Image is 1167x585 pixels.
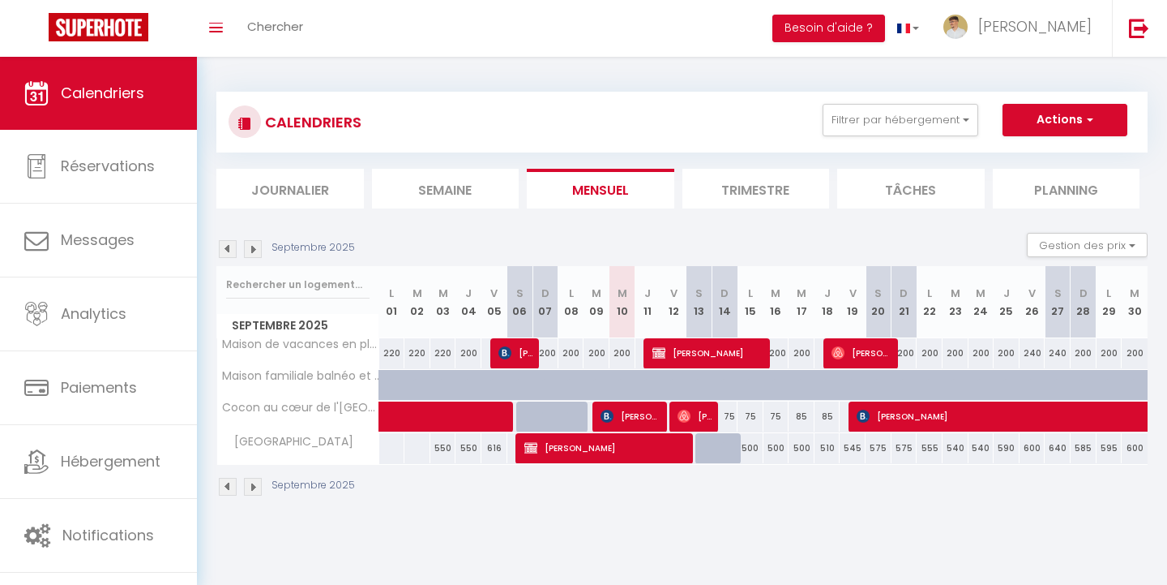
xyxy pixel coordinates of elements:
[737,266,763,338] th: 15
[413,286,422,301] abbr: M
[1071,266,1096,338] th: 28
[789,402,814,432] div: 85
[404,266,430,338] th: 02
[837,169,985,209] li: Tâches
[1020,266,1045,338] th: 26
[994,266,1020,338] th: 25
[866,433,891,463] div: 575
[814,266,840,338] th: 18
[1020,338,1045,368] div: 240
[430,433,456,463] div: 550
[558,266,584,338] th: 08
[226,270,370,299] input: Rechercher un logement...
[61,377,137,398] span: Paiements
[220,402,382,414] span: Cocon au cœur de l'[GEOGRAPHIC_DATA]
[220,338,382,351] span: Maison de vacances en pleine nature avec piscine
[660,266,686,338] th: 12
[682,169,830,209] li: Trimestre
[891,338,917,368] div: 200
[951,286,960,301] abbr: M
[763,338,789,368] div: 200
[455,266,481,338] th: 04
[712,402,737,432] div: 75
[644,286,651,301] abbr: J
[61,83,144,103] span: Calendriers
[465,286,472,301] abbr: J
[61,451,160,471] span: Hébergement
[247,18,303,35] span: Chercher
[430,266,456,338] th: 03
[220,370,382,382] span: Maison familiale balnéo et piscine en [GEOGRAPHIC_DATA]
[1096,266,1122,338] th: 29
[1027,233,1148,257] button: Gestion des prix
[609,266,635,338] th: 10
[720,286,729,301] abbr: D
[220,433,357,451] span: [GEOGRAPHIC_DATA]
[840,266,866,338] th: 19
[271,478,355,493] p: Septembre 2025
[481,433,507,463] div: 616
[1054,286,1062,301] abbr: S
[1122,338,1148,368] div: 200
[763,266,789,338] th: 16
[271,240,355,256] p: Septembre 2025
[592,286,601,301] abbr: M
[1122,433,1148,463] div: 600
[609,338,635,368] div: 200
[1020,433,1045,463] div: 600
[1071,338,1096,368] div: 200
[927,286,932,301] abbr: L
[849,286,857,301] abbr: V
[976,286,985,301] abbr: M
[1096,433,1122,463] div: 595
[379,266,405,338] th: 01
[917,338,943,368] div: 200
[737,402,763,432] div: 75
[748,286,753,301] abbr: L
[737,433,763,463] div: 500
[61,156,155,176] span: Réservations
[994,338,1020,368] div: 200
[917,266,943,338] th: 22
[583,266,609,338] th: 09
[558,338,584,368] div: 200
[532,338,558,368] div: 200
[1045,266,1071,338] th: 27
[217,314,378,338] span: Septembre 2025
[532,266,558,338] th: 07
[652,338,765,368] span: [PERSON_NAME]
[430,338,456,368] div: 220
[670,286,678,301] abbr: V
[1130,286,1139,301] abbr: M
[1071,433,1096,463] div: 585
[601,401,661,432] span: [PERSON_NAME]
[968,266,994,338] th: 24
[1122,266,1148,338] th: 30
[1003,286,1010,301] abbr: J
[891,266,917,338] th: 21
[891,433,917,463] div: 575
[481,266,507,338] th: 05
[498,338,533,368] span: [PERSON_NAME]
[216,169,364,209] li: Journalier
[840,433,866,463] div: 545
[994,433,1020,463] div: 590
[261,104,361,140] h3: CALENDRIERS
[1028,286,1036,301] abbr: V
[900,286,908,301] abbr: D
[772,15,885,42] button: Besoin d'aide ?
[968,338,994,368] div: 200
[527,169,674,209] li: Mensuel
[1079,286,1088,301] abbr: D
[379,338,405,368] div: 220
[635,266,661,338] th: 11
[678,401,712,432] span: [PERSON_NAME]
[943,433,968,463] div: 540
[695,286,703,301] abbr: S
[763,402,789,432] div: 75
[771,286,780,301] abbr: M
[789,266,814,338] th: 17
[763,433,789,463] div: 500
[866,266,891,338] th: 20
[1045,433,1071,463] div: 640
